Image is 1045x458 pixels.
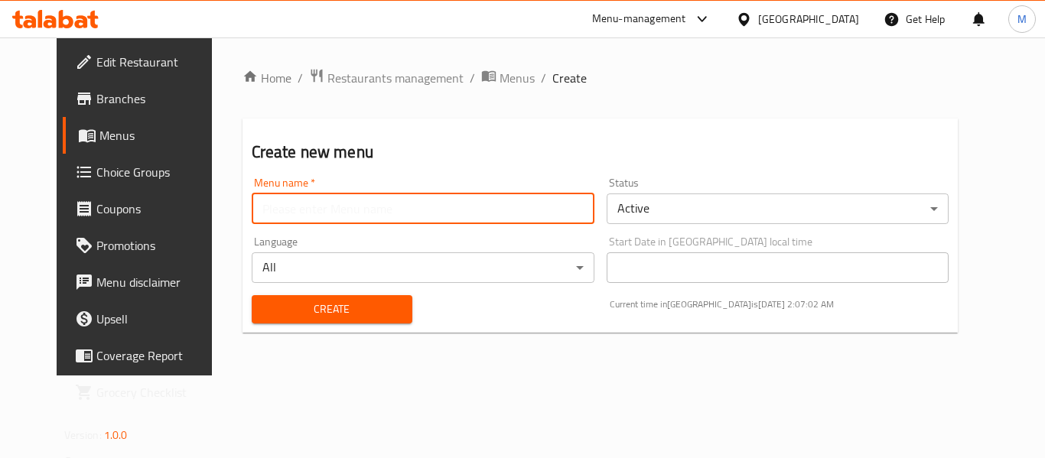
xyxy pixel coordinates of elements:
[481,68,535,88] a: Menus
[610,297,949,311] p: Current time in [GEOGRAPHIC_DATA] is [DATE] 2:07:02 AM
[252,252,594,283] div: All
[607,193,949,224] div: Active
[96,310,219,328] span: Upsell
[470,69,475,87] li: /
[758,11,859,28] div: [GEOGRAPHIC_DATA]
[96,236,219,255] span: Promotions
[63,44,231,80] a: Edit Restaurant
[96,273,219,291] span: Menu disclaimer
[252,193,594,224] input: Please enter Menu name
[298,69,303,87] li: /
[63,190,231,227] a: Coupons
[99,126,219,145] span: Menus
[63,117,231,154] a: Menus
[63,374,231,411] a: Grocery Checklist
[1017,11,1027,28] span: M
[552,69,587,87] span: Create
[243,68,959,88] nav: breadcrumb
[96,163,219,181] span: Choice Groups
[63,227,231,264] a: Promotions
[541,69,546,87] li: /
[63,300,231,337] a: Upsell
[96,89,219,108] span: Branches
[96,200,219,218] span: Coupons
[252,141,949,164] h2: Create new menu
[96,383,219,401] span: Grocery Checklist
[252,295,412,323] button: Create
[592,10,686,28] div: Menu-management
[264,300,400,319] span: Create
[64,425,102,445] span: Version:
[243,69,291,87] a: Home
[63,154,231,190] a: Choice Groups
[96,53,219,71] span: Edit Restaurant
[63,264,231,300] a: Menu disclaimer
[309,68,464,88] a: Restaurants management
[96,346,219,365] span: Coverage Report
[63,337,231,374] a: Coverage Report
[500,69,535,87] span: Menus
[327,69,464,87] span: Restaurants management
[63,80,231,117] a: Branches
[104,425,128,445] span: 1.0.0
